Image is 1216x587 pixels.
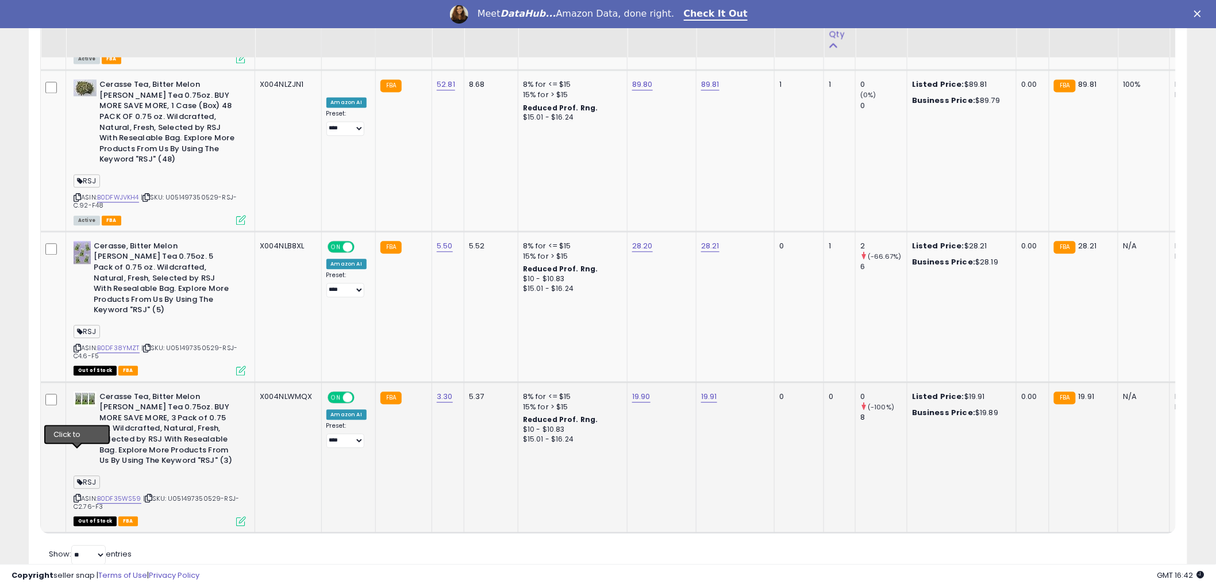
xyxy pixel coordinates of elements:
div: 8 [860,412,907,423]
a: 5.50 [437,240,453,252]
img: 51GJcHkW2qL._SL40_.jpg [74,79,97,96]
div: 15% for > $15 [523,402,618,412]
a: 19.91 [701,391,717,402]
div: Amazon AI [326,97,367,108]
span: 28.21 [1079,240,1097,251]
div: $89.81 [912,79,1007,90]
b: Cerasse Tea, Bitter Melon [PERSON_NAME] Tea 0.75oz. BUY MORE SAVE MORE, 3 Pack of 0.75 oz. Wildcr... [99,392,239,469]
div: $19.91 [912,392,1007,402]
div: 1 [779,79,815,90]
small: (0%) [860,90,876,99]
span: FBA [118,366,138,375]
span: All listings that are currently out of stock and unavailable for purchase on Amazon [74,366,117,375]
div: 5.37 [469,392,509,402]
span: OFF [352,392,371,402]
div: 1 [829,79,846,90]
b: Reduced Prof. Rng. [523,264,598,274]
span: ON [329,392,343,402]
div: 15% for > $15 [523,90,618,100]
div: FBM: 0 [1175,402,1213,412]
div: 0 [860,79,907,90]
div: 5.52 [469,241,509,251]
b: Listed Price: [912,240,964,251]
a: B0DFWJVKH4 [97,193,139,202]
span: FBA [102,54,121,64]
div: ASIN: [74,79,246,224]
div: 8.68 [469,79,509,90]
div: $28.19 [912,257,1007,267]
a: 28.21 [701,240,719,252]
div: Meet Amazon Data, done right. [478,8,675,20]
span: FBA [118,516,138,526]
div: 8% for <= $15 [523,241,618,251]
div: N/A [1123,241,1161,251]
div: 6 [860,262,907,272]
span: FBA [102,216,121,225]
a: Check It Out [684,8,748,21]
div: $10 - $10.83 [523,274,618,284]
div: Close [1194,10,1206,17]
img: Profile image for Georgie [450,5,468,24]
small: (-100%) [868,402,894,412]
span: All listings that are currently out of stock and unavailable for purchase on Amazon [74,516,117,526]
div: FBM: 0 [1175,90,1213,100]
div: $10 - $10.83 [523,425,618,435]
span: All listings currently available for purchase on Amazon [74,216,100,225]
div: FBA: 0 [1175,241,1213,251]
div: Amazon AI [326,409,367,420]
b: Business Price: [912,95,975,106]
div: N/A [1123,392,1161,402]
b: Listed Price: [912,79,964,90]
small: FBA [380,392,402,404]
div: Preset: [326,271,367,297]
div: ASIN: [74,392,246,525]
div: $19.89 [912,408,1007,418]
div: 0 [829,392,846,402]
small: FBA [1054,392,1075,404]
div: 0 [860,101,907,111]
div: 0.00 [1021,241,1040,251]
div: seller snap | | [11,570,199,581]
div: 8% for <= $15 [523,79,618,90]
span: | SKU: U051497350529-RSJ-C2.76-F3 [74,494,239,511]
small: FBA [1054,79,1075,92]
span: ON [329,241,343,251]
div: $15.01 - $16.24 [523,435,618,444]
a: 89.81 [701,79,719,90]
a: 89.80 [632,79,653,90]
a: 52.81 [437,79,455,90]
small: FBA [380,241,402,254]
div: X004NLZJN1 [260,79,313,90]
a: Terms of Use [98,570,147,581]
div: X004NLWMQX [260,392,313,402]
b: Reduced Prof. Rng. [523,415,598,424]
div: FBA: 0 [1175,79,1213,90]
strong: Copyright [11,570,53,581]
span: RSJ [74,174,100,187]
div: 0 [860,392,907,402]
small: (-66.67%) [868,252,901,261]
div: Amazon AI [326,259,367,269]
div: 2 [860,241,907,251]
b: Business Price: [912,407,975,418]
span: OFF [352,241,371,251]
a: 28.20 [632,240,653,252]
a: B0DF35WS59 [97,494,141,504]
img: 41qs9IZXmlL._SL40_.jpg [74,392,97,406]
div: 100% [1123,79,1161,90]
span: RSJ [74,475,100,489]
div: $15.01 - $16.24 [523,113,618,122]
b: Cerasse, Bitter Melon [PERSON_NAME] Tea 0.75oz. 5 Pack of 0.75 oz. Wildcrafted, Natural, Fresh, S... [94,241,233,319]
span: | SKU: U051497350529-RSJ-C4.6-F5 [74,343,237,360]
span: 19.91 [1079,391,1095,402]
span: Show: entries [49,548,132,559]
div: FBM: 0 [1175,251,1213,262]
div: 0 [779,241,815,251]
div: ASIN: [74,241,246,374]
b: Cerasse Tea, Bitter Melon [PERSON_NAME] Tea 0.75oz. BUY MORE SAVE MORE, 1 Case (Box) 48 PACK OF 0... [99,79,239,168]
div: $89.79 [912,95,1007,106]
div: $28.21 [912,241,1007,251]
div: 8% for <= $15 [523,392,618,402]
div: 0.00 [1021,392,1040,402]
img: 41bcbF8ZDLL._SL40_.jpg [74,241,91,264]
